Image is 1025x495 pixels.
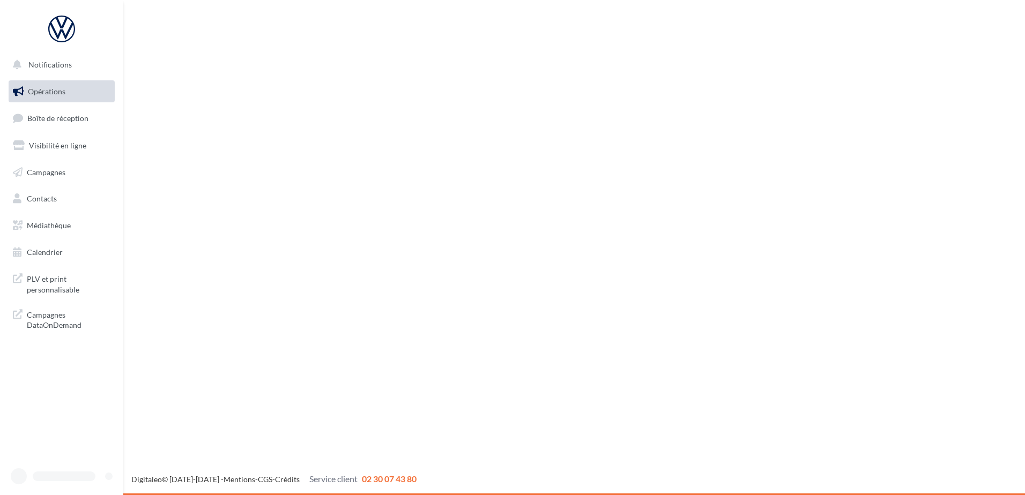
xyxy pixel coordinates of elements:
span: Calendrier [27,247,63,257]
button: Notifications [6,54,113,76]
span: Contacts [27,194,57,203]
a: Campagnes DataOnDemand [6,303,117,335]
span: Service client [309,474,358,484]
a: Contacts [6,187,117,210]
span: © [DATE]-[DATE] - - - [131,475,417,484]
a: Médiathèque [6,214,117,237]
span: Campagnes [27,167,65,176]
a: Crédits [275,475,300,484]
span: Médiathèque [27,221,71,230]
span: Opérations [28,87,65,96]
a: Visibilité en ligne [6,134,117,157]
a: Mentions [224,475,255,484]
span: 02 30 07 43 80 [362,474,417,484]
a: Calendrier [6,241,117,264]
span: PLV et print personnalisable [27,272,110,295]
a: Campagnes [6,161,117,184]
a: Digitaleo [131,475,162,484]
span: Notifications [28,60,72,69]
a: PLV et print personnalisable [6,267,117,299]
a: CGS [258,475,272,484]
span: Campagnes DataOnDemand [27,307,110,331]
a: Opérations [6,80,117,103]
span: Visibilité en ligne [29,141,86,150]
span: Boîte de réception [27,114,88,123]
a: Boîte de réception [6,107,117,130]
